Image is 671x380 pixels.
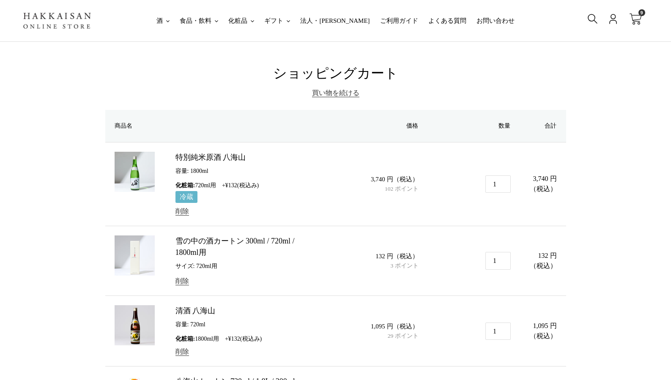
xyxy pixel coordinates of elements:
[23,13,91,28] img: HAKKAISAN ONLINE STORE
[428,110,520,142] th: 数量
[322,252,419,261] dd: 132 円（税込）
[115,235,155,276] img: 雪の中の酒カートン 300ml / 720ml / 1800ml用
[175,153,246,161] a: 特別純米原酒 八海山
[530,322,557,339] span: 1,095 円（税込）
[175,191,197,203] p: 冷蔵
[300,17,370,25] span: 法人・[PERSON_NAME]
[312,89,359,97] a: 買い物を続ける
[477,17,515,25] span: お問い合わせ
[385,186,393,192] span: 102
[105,65,566,81] h1: ショッピングカート
[380,17,418,25] span: ご利用ガイド
[264,17,283,25] span: ギフト
[115,305,155,345] img: 清酒 八海山
[530,175,557,192] span: 3,740 円（税込）
[424,14,471,27] a: よくある質問
[322,175,419,184] dd: 3,740 円（税込）
[228,17,247,25] span: 化粧品
[388,333,394,339] span: 29
[395,186,419,192] span: ポイント
[175,208,189,216] a: 特別純米原酒 八海山 - 1800ml を削除する
[312,110,428,142] th: 価格
[472,14,519,27] a: お問い合わせ
[175,306,216,315] a: 清酒 八海山
[428,17,466,25] span: よくある質問
[624,8,648,33] a: 9
[156,17,163,25] span: 酒
[175,318,262,343] ul: 商品の詳細
[296,14,374,27] a: 法人・[PERSON_NAME]
[175,348,189,356] a: 清酒 八海山 - 720ml を削除する
[395,262,419,269] span: ポイント
[115,152,155,192] img: 特別純米原酒 八海山
[520,110,566,142] th: 合計
[105,110,313,142] th: 商品名
[175,167,259,175] li: 容量: 1800ml
[390,262,393,269] span: 3
[175,260,304,271] ul: 商品の詳細
[195,336,262,342] span: 1800ml用 +¥132(税込み)
[376,14,422,27] a: ご利用ガイド
[180,17,211,25] span: 食品・飲料
[530,252,557,269] span: 132 円（税込）
[175,182,195,189] span: 化粧箱:
[641,11,643,15] span: 9
[175,336,195,342] span: 化粧箱:
[195,182,259,189] span: 720ml用 +¥132(税込み)
[175,262,304,271] li: サイズ: 720ml用
[395,333,419,339] span: ポイント
[175,165,259,190] ul: 商品の詳細
[175,320,262,329] li: 容量: 720ml
[322,322,419,331] dd: 1,095 円（税込）
[175,237,295,257] a: 雪の中の酒カートン 300ml / 720ml / 1800ml用
[175,277,189,285] a: 雪の中の酒カートン 300ml / 720ml / 1800ml用 - 720ml用 を削除する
